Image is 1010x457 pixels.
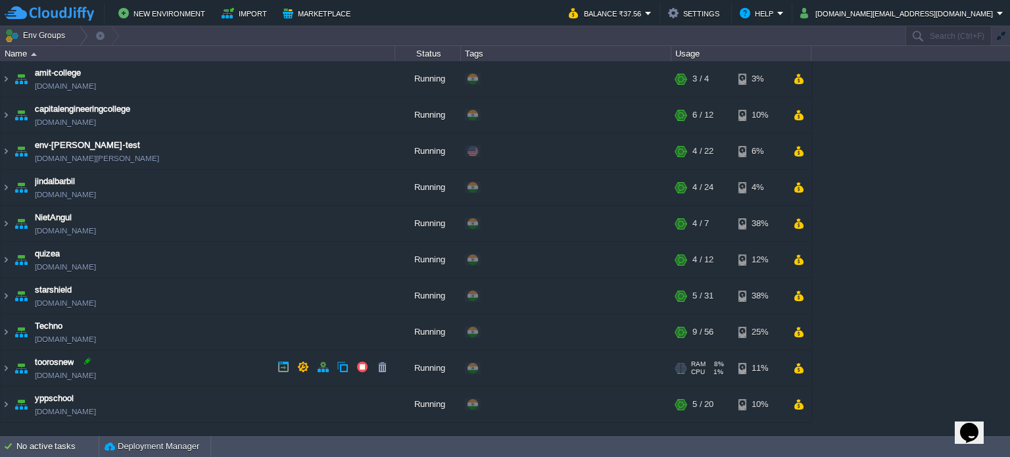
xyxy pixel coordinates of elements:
a: toorosnew [35,356,74,369]
img: AMDAwAAAACH5BAEAAAAALAAAAAABAAEAAAICRAEAOw== [12,206,30,241]
span: CPU [691,368,705,376]
div: Running [395,206,461,241]
img: AMDAwAAAACH5BAEAAAAALAAAAAABAAEAAAICRAEAOw== [1,314,11,350]
div: 38% [738,206,781,241]
img: AMDAwAAAACH5BAEAAAAALAAAAAABAAEAAAICRAEAOw== [31,53,37,56]
div: Running [395,242,461,277]
button: Help [740,5,777,21]
div: 11% [738,350,781,386]
div: Running [395,97,461,133]
div: 12% [738,242,781,277]
a: [DOMAIN_NAME] [35,405,96,418]
img: AMDAwAAAACH5BAEAAAAALAAAAAABAAEAAAICRAEAOw== [12,278,30,314]
img: AMDAwAAAACH5BAEAAAAALAAAAAABAAEAAAICRAEAOw== [12,350,30,386]
div: Running [395,387,461,422]
div: 3% [738,61,781,97]
iframe: chat widget [955,404,997,444]
img: CloudJiffy [5,5,94,22]
a: [DOMAIN_NAME] [35,333,96,346]
div: 6 / 12 [692,97,713,133]
div: 38% [738,278,781,314]
a: Techno [35,320,62,333]
div: 4 / 12 [692,242,713,277]
a: yppschool [35,392,74,405]
div: 4 / 24 [692,170,713,205]
a: capitalengineeringcollege [35,103,130,116]
button: Settings [668,5,723,21]
img: AMDAwAAAACH5BAEAAAAALAAAAAABAAEAAAICRAEAOw== [12,387,30,422]
img: AMDAwAAAACH5BAEAAAAALAAAAAABAAEAAAICRAEAOw== [12,61,30,97]
a: [DOMAIN_NAME] [35,224,96,237]
div: 4 / 7 [692,206,709,241]
span: 8% [711,360,724,368]
img: AMDAwAAAACH5BAEAAAAALAAAAAABAAEAAAICRAEAOw== [12,170,30,205]
a: [DOMAIN_NAME] [35,297,96,310]
a: quizea [35,247,60,260]
img: AMDAwAAAACH5BAEAAAAALAAAAAABAAEAAAICRAEAOw== [1,97,11,133]
a: [DOMAIN_NAME] [35,260,96,274]
img: AMDAwAAAACH5BAEAAAAALAAAAAABAAEAAAICRAEAOw== [1,387,11,422]
span: RAM [691,360,706,368]
div: Tags [462,46,671,61]
button: Deployment Manager [105,440,199,453]
div: Running [395,61,461,97]
img: AMDAwAAAACH5BAEAAAAALAAAAAABAAEAAAICRAEAOw== [12,133,30,169]
div: Usage [672,46,811,61]
a: starshield [35,283,72,297]
div: 4% [738,170,781,205]
a: amit-college [35,66,81,80]
div: Running [395,170,461,205]
a: [DOMAIN_NAME] [35,188,96,201]
div: Running [395,278,461,314]
img: AMDAwAAAACH5BAEAAAAALAAAAAABAAEAAAICRAEAOw== [1,350,11,386]
div: Running [395,350,461,386]
a: [DOMAIN_NAME] [35,80,96,93]
div: 4 / 22 [692,133,713,169]
a: env-[PERSON_NAME]-test [35,139,140,152]
a: [DOMAIN_NAME] [35,116,96,129]
button: [DOMAIN_NAME][EMAIL_ADDRESS][DOMAIN_NAME] [800,5,997,21]
a: [DOMAIN_NAME] [35,369,96,382]
button: Marketplace [283,5,354,21]
div: 3 / 4 [692,61,709,97]
div: Running [395,133,461,169]
a: [DOMAIN_NAME][PERSON_NAME] [35,152,159,165]
img: AMDAwAAAACH5BAEAAAAALAAAAAABAAEAAAICRAEAOw== [1,206,11,241]
img: AMDAwAAAACH5BAEAAAAALAAAAAABAAEAAAICRAEAOw== [1,242,11,277]
div: 9 / 56 [692,314,713,350]
div: 5 / 20 [692,387,713,422]
button: Import [222,5,271,21]
img: AMDAwAAAACH5BAEAAAAALAAAAAABAAEAAAICRAEAOw== [1,133,11,169]
img: AMDAwAAAACH5BAEAAAAALAAAAAABAAEAAAICRAEAOw== [1,170,11,205]
div: Running [395,314,461,350]
img: AMDAwAAAACH5BAEAAAAALAAAAAABAAEAAAICRAEAOw== [12,242,30,277]
div: 6% [738,133,781,169]
a: jindalbarbil [35,175,75,188]
button: Env Groups [5,26,70,45]
button: New Environment [118,5,209,21]
button: Balance ₹37.56 [569,5,645,21]
div: Name [1,46,395,61]
a: NietAngul [35,211,72,224]
div: 10% [738,97,781,133]
div: 5 / 31 [692,278,713,314]
img: AMDAwAAAACH5BAEAAAAALAAAAAABAAEAAAICRAEAOw== [1,278,11,314]
span: 1% [710,368,723,376]
img: AMDAwAAAACH5BAEAAAAALAAAAAABAAEAAAICRAEAOw== [1,61,11,97]
img: AMDAwAAAACH5BAEAAAAALAAAAAABAAEAAAICRAEAOw== [12,314,30,350]
div: 10% [738,387,781,422]
img: AMDAwAAAACH5BAEAAAAALAAAAAABAAEAAAICRAEAOw== [12,97,30,133]
div: No active tasks [16,436,99,457]
div: 25% [738,314,781,350]
div: Status [396,46,460,61]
